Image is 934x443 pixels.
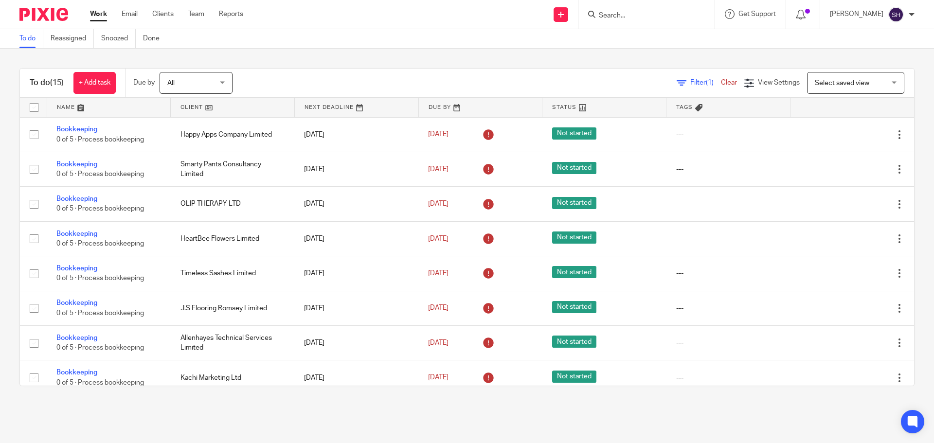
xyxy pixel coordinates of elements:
[19,8,68,21] img: Pixie
[676,164,781,174] div: ---
[676,130,781,140] div: ---
[219,9,243,19] a: Reports
[294,221,418,256] td: [DATE]
[676,199,781,209] div: ---
[294,360,418,395] td: [DATE]
[676,268,781,278] div: ---
[56,369,97,376] a: Bookkeeping
[552,371,596,383] span: Not started
[552,336,596,348] span: Not started
[676,373,781,383] div: ---
[676,105,693,110] span: Tags
[830,9,883,19] p: [PERSON_NAME]
[122,9,138,19] a: Email
[56,379,144,386] span: 0 of 5 · Process bookkeeping
[428,339,449,346] span: [DATE]
[56,171,144,177] span: 0 of 5 · Process bookkeeping
[171,291,295,325] td: J.S Flooring Romsey Limited
[56,265,97,272] a: Bookkeeping
[706,79,714,86] span: (1)
[294,117,418,152] td: [DATE]
[552,301,596,313] span: Not started
[428,235,449,242] span: [DATE]
[152,9,174,19] a: Clients
[56,206,144,213] span: 0 of 5 · Process bookkeeping
[552,197,596,209] span: Not started
[56,195,97,202] a: Bookkeeping
[171,187,295,221] td: OLIP THERAPY LTD
[90,9,107,19] a: Work
[294,152,418,186] td: [DATE]
[428,270,449,277] span: [DATE]
[188,9,204,19] a: Team
[294,187,418,221] td: [DATE]
[815,80,869,87] span: Select saved view
[56,161,97,168] a: Bookkeeping
[171,326,295,360] td: Allenhayes Technical Services Limited
[294,256,418,291] td: [DATE]
[428,131,449,138] span: [DATE]
[552,162,596,174] span: Not started
[56,230,97,237] a: Bookkeeping
[676,234,781,244] div: ---
[56,335,97,341] a: Bookkeeping
[294,326,418,360] td: [DATE]
[56,344,144,351] span: 0 of 5 · Process bookkeeping
[167,80,175,87] span: All
[552,231,596,244] span: Not started
[30,78,64,88] h1: To do
[73,72,116,94] a: + Add task
[758,79,800,86] span: View Settings
[171,360,295,395] td: Kachi Marketing Ltd
[888,7,904,22] img: svg%3E
[101,29,136,48] a: Snoozed
[143,29,167,48] a: Done
[428,166,449,173] span: [DATE]
[50,79,64,87] span: (15)
[171,152,295,186] td: Smarty Pants Consultancy Limited
[721,79,737,86] a: Clear
[676,303,781,313] div: ---
[552,127,596,140] span: Not started
[56,300,97,306] a: Bookkeeping
[51,29,94,48] a: Reassigned
[19,29,43,48] a: To do
[171,256,295,291] td: Timeless Sashes Limited
[171,117,295,152] td: Happy Apps Company Limited
[294,291,418,325] td: [DATE]
[676,338,781,348] div: ---
[171,221,295,256] td: HeartBee Flowers Limited
[552,266,596,278] span: Not started
[56,275,144,282] span: 0 of 5 · Process bookkeeping
[428,305,449,312] span: [DATE]
[598,12,685,20] input: Search
[56,240,144,247] span: 0 of 5 · Process bookkeeping
[738,11,776,18] span: Get Support
[428,374,449,381] span: [DATE]
[428,200,449,207] span: [DATE]
[56,136,144,143] span: 0 of 5 · Process bookkeeping
[56,310,144,317] span: 0 of 5 · Process bookkeeping
[690,79,721,86] span: Filter
[56,126,97,133] a: Bookkeeping
[133,78,155,88] p: Due by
